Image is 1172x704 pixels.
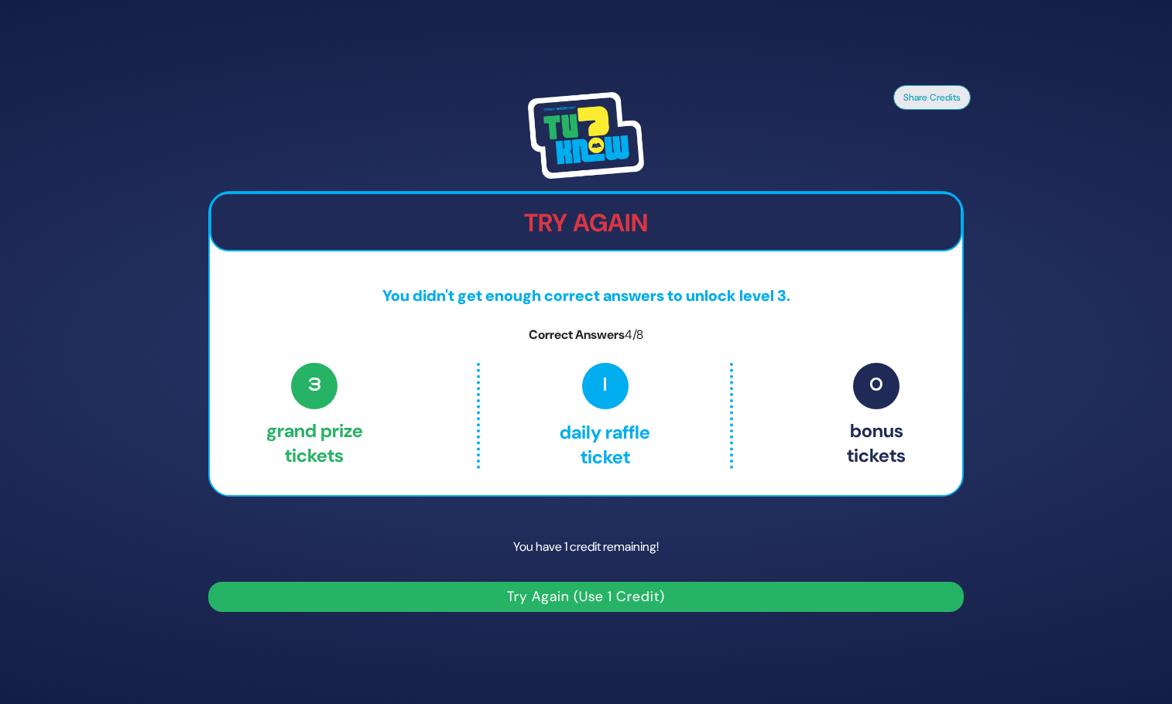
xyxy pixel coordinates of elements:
[266,363,363,468] p: Grand Prize tickets
[210,284,962,307] p: You didn't get enough correct answers to unlock level 3.
[893,85,971,110] button: Share Credits
[210,326,962,344] p: Correct Answers
[847,363,906,468] p: Bonus tickets
[528,92,644,179] img: Tournament Logo
[582,363,629,409] span: 1
[625,326,643,343] span: 4/8
[291,363,338,409] span: 3
[208,525,964,569] p: You have 1 credit remaining!
[853,363,900,409] span: 0
[208,582,964,612] button: Try Again (Use 1 Credit)
[211,208,961,238] h2: Try Again
[512,363,697,468] p: Daily Raffle ticket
